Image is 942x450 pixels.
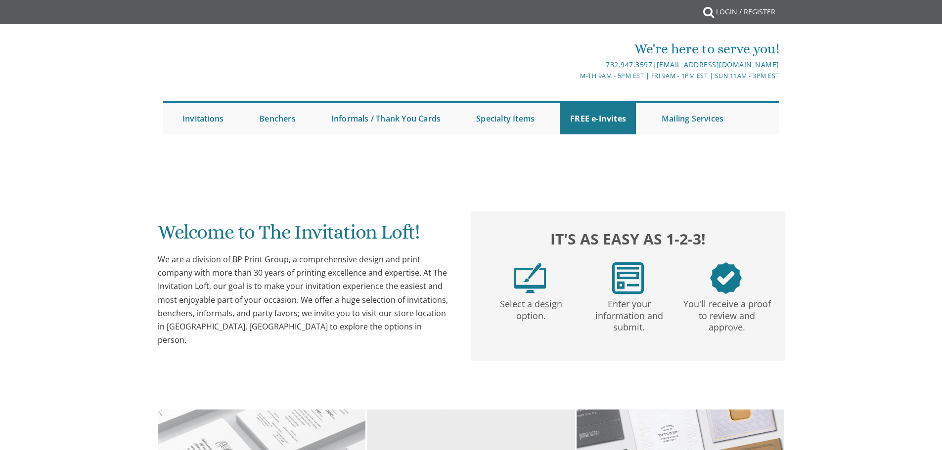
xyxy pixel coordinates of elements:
a: 732.947.3597 [606,60,652,69]
div: We are a division of BP Print Group, a comprehensive design and print company with more than 30 y... [158,253,451,347]
a: Benchers [249,103,306,134]
a: [EMAIL_ADDRESS][DOMAIN_NAME] [657,60,779,69]
p: Select a design option. [484,294,578,322]
p: Enter your information and submit. [582,294,676,333]
div: | [369,59,779,71]
a: Specialty Items [466,103,544,134]
img: step3.png [710,262,742,294]
h1: Welcome to The Invitation Loft! [158,221,451,250]
a: Mailing Services [652,103,733,134]
h2: It's as easy as 1-2-3! [481,228,775,250]
div: We're here to serve you! [369,39,779,59]
div: M-Th 9am - 5pm EST | Fri 9am - 1pm EST | Sun 11am - 3pm EST [369,71,779,81]
a: Invitations [173,103,233,134]
img: step1.png [514,262,546,294]
img: step2.png [612,262,644,294]
p: You'll receive a proof to review and approve. [680,294,774,333]
a: Informals / Thank You Cards [321,103,450,134]
a: FREE e-Invites [560,103,636,134]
